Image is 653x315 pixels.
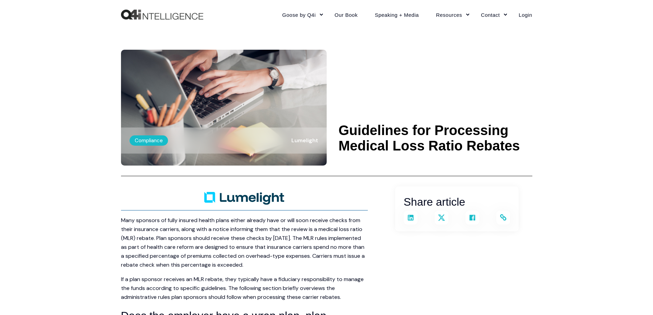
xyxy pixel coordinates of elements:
[404,211,418,225] a: Share on LinkedIn
[121,10,203,20] img: Q4intelligence, LLC logo
[130,135,168,146] label: Compliance
[204,192,284,205] img: Lumelight-Logo-Primary-RGB
[121,10,203,20] a: Back to Home
[496,211,510,225] a: Copy and share the link
[121,276,364,301] span: If a plan sponsor receives an MLR rebate, they typically have a fiduciary responsibility to manag...
[404,193,510,211] h2: Share article
[465,211,479,225] a: Share on Facebook
[121,50,327,166] img: Someone at a computer processing a MLR
[291,137,318,144] span: Lumelight
[121,217,365,268] span: Many sponsors of fully insured health plans either already have or will soon receive checks from ...
[435,211,448,225] a: Share on X
[339,123,532,154] h1: Guidelines for Processing Medical Loss Ratio Rebates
